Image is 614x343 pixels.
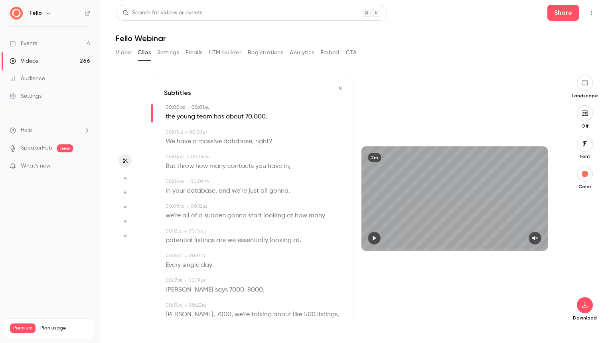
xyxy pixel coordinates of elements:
span: listings [194,235,215,246]
span: , [289,161,290,172]
span: the [166,111,175,122]
span: are [216,235,226,246]
span: , [244,284,246,296]
button: UTM builder [209,46,241,59]
span: . 70 [177,304,182,308]
span: . 13 [200,254,205,258]
span: we [227,235,236,246]
span: how [295,210,307,221]
button: Video [116,46,131,59]
span: 00:01 [192,105,204,110]
span: . 64 [204,155,209,159]
span: . 32 [177,229,182,233]
span: 500 [304,309,316,320]
span: ? [179,320,183,331]
button: Embed [321,46,340,59]
button: Top Bar Actions [585,6,598,19]
span: all [261,185,268,197]
span: 00:19 [188,278,200,283]
p: Off [572,123,598,129]
p: Color [572,183,598,190]
h6: Fello [30,9,42,17]
span: gonna [227,210,247,221]
span: 00:12 [166,229,177,234]
p: Download [572,315,598,321]
button: CTA [346,46,357,59]
span: , [288,185,290,197]
span: 00:16 [166,254,177,258]
span: looking [263,210,285,221]
span: you [255,161,266,172]
span: contacts [227,161,254,172]
span: . [212,260,214,271]
span: → [184,278,187,284]
span: a [199,210,203,221]
span: Plan usage [40,325,90,331]
h1: Fello Webinar [116,34,598,43]
span: We [166,136,175,147]
span: 7000 [229,284,244,296]
span: we're [235,309,250,320]
span: 00:15 [188,229,200,234]
span: Every [166,260,181,271]
span: about [273,309,291,320]
span: . 85 [201,304,206,308]
span: start [248,210,262,221]
img: Fello [10,7,23,20]
span: . 08 [179,155,185,159]
span: of [191,210,197,221]
span: But [166,161,176,172]
span: looking [270,235,292,246]
span: right [166,320,179,331]
p: Landscape [572,93,598,99]
span: throw [177,161,194,172]
button: Clips [138,46,151,59]
span: how [195,161,208,172]
div: 2m [368,153,381,162]
span: in [166,185,171,197]
span: [PERSON_NAME] [166,309,213,320]
span: 00:09 [166,204,179,209]
span: 00:00 [166,105,180,110]
span: 00:23 [189,303,201,308]
span: young [177,111,195,122]
span: . 72 [178,130,183,134]
span: . 05 [177,254,182,258]
div: Search for videos or events [122,9,202,17]
span: sudden [204,210,226,221]
p: Font [572,153,598,160]
span: ? [269,136,272,147]
span: What's new [21,162,51,170]
div: Settings [10,92,41,100]
span: 00:17 [166,278,177,283]
div: Videos [10,57,38,65]
span: database [223,136,252,147]
span: → [186,179,189,185]
span: 00:06 [191,155,204,160]
span: . [300,235,301,246]
span: → [187,105,190,111]
span: Premium [10,323,36,333]
span: → [186,154,190,160]
span: → [186,204,189,210]
span: . 40 [179,205,184,209]
span: right [255,136,269,147]
span: 00:09 [190,179,203,184]
span: listings [317,309,338,320]
span: 00:19 [166,303,177,308]
span: 00:03 [189,130,202,135]
span: . 85 [200,229,205,233]
span: . 25 [177,279,182,283]
span: your [172,185,185,197]
span: . 84 [202,130,208,134]
span: gonna [269,185,288,197]
span: → [184,130,188,136]
span: database [187,185,215,197]
span: talking [251,309,272,320]
span: a [193,136,197,147]
span: . 20 [203,180,209,184]
span: team [197,111,212,122]
span: says [215,284,228,296]
span: . [263,284,265,296]
span: single [182,260,199,271]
